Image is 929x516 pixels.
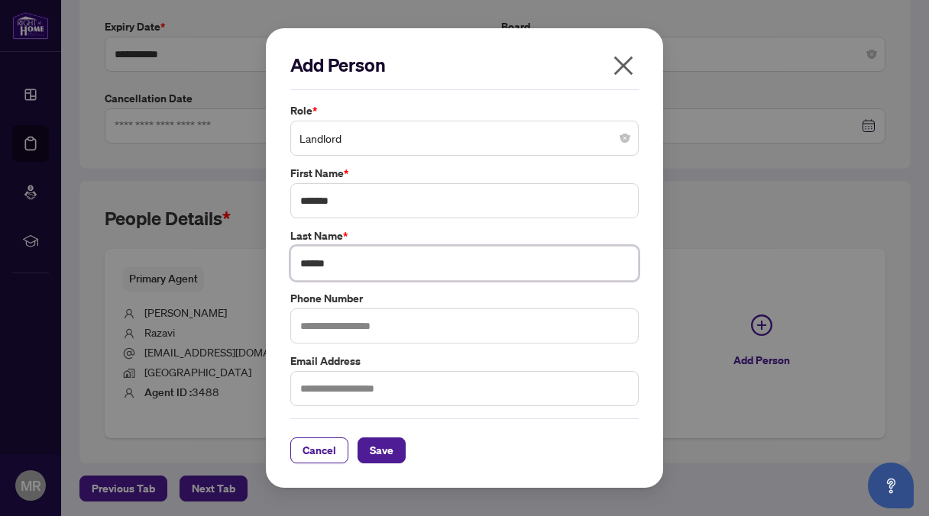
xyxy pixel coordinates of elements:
button: Open asap [868,463,914,508]
h2: Add Person [290,53,639,77]
label: Role [290,102,639,119]
span: Cancel [303,438,336,463]
label: Last Name [290,227,639,244]
span: close [611,53,636,78]
span: Save [370,438,393,463]
label: Email Address [290,353,639,369]
label: Phone Number [290,290,639,307]
span: Landlord [299,124,630,153]
button: Save [358,437,406,463]
span: close-circle [620,134,630,143]
button: Cancel [290,437,348,463]
label: First Name [290,165,639,182]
